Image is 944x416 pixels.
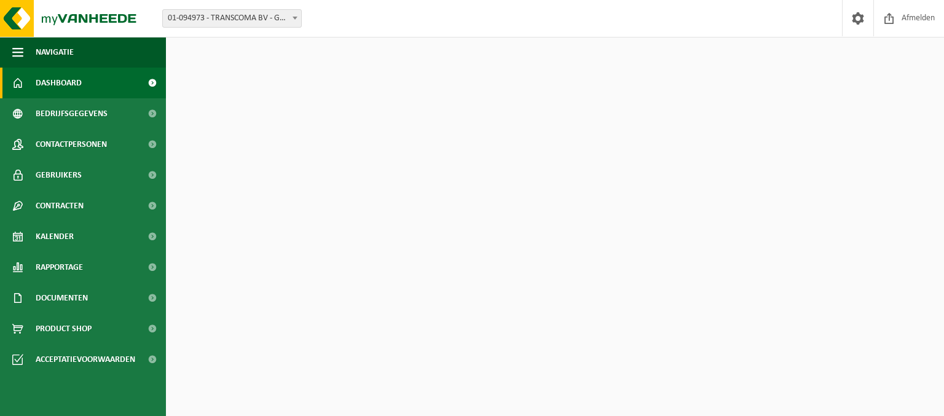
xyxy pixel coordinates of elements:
span: Navigatie [36,37,74,68]
span: 01-094973 - TRANSCOMA BV - GENK [163,10,301,27]
span: Rapportage [36,252,83,283]
span: Documenten [36,283,88,313]
span: Dashboard [36,68,82,98]
span: 01-094973 - TRANSCOMA BV - GENK [162,9,302,28]
span: Kalender [36,221,74,252]
span: Acceptatievoorwaarden [36,344,135,375]
span: Product Shop [36,313,92,344]
span: Gebruikers [36,160,82,190]
span: Contactpersonen [36,129,107,160]
span: Bedrijfsgegevens [36,98,108,129]
span: Contracten [36,190,84,221]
